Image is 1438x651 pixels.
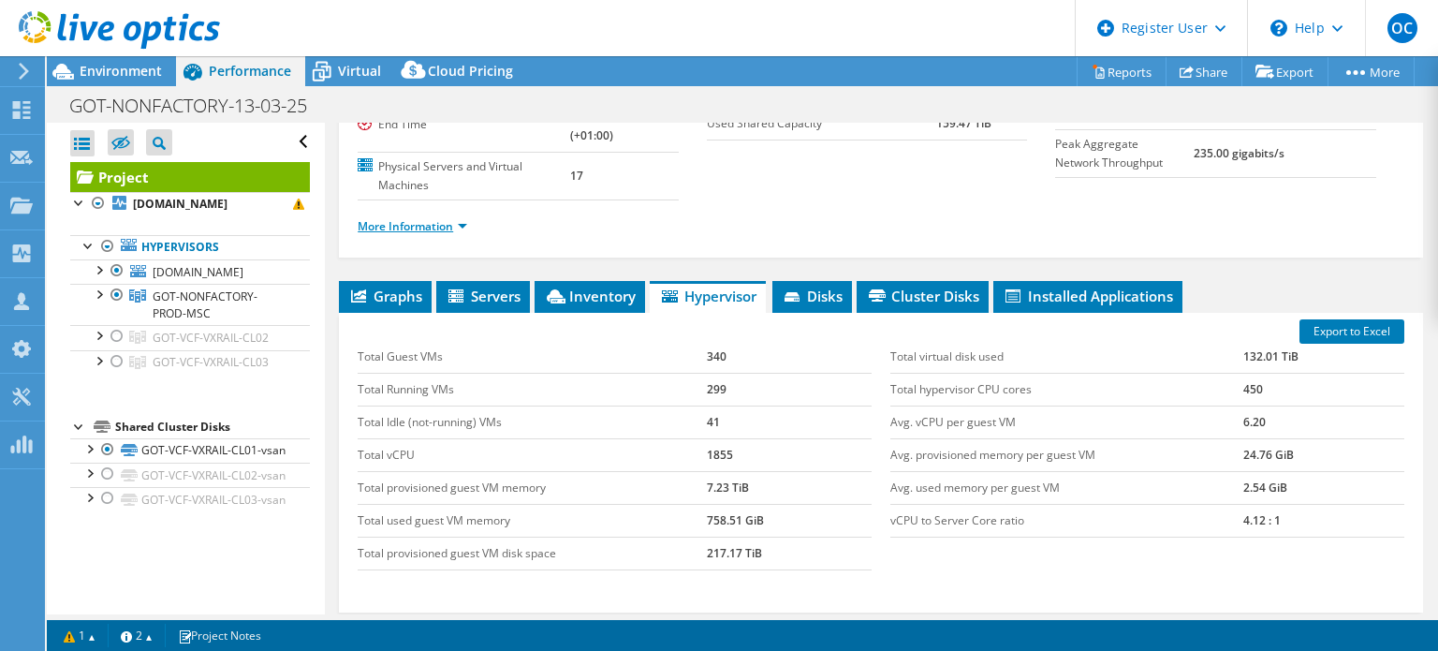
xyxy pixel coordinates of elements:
[707,438,872,471] td: 1855
[707,341,872,374] td: 340
[358,471,707,504] td: Total provisioned guest VM memory
[707,537,872,570] td: 217.17 TiB
[890,471,1243,504] td: Avg. used memory per guest VM
[936,115,991,131] b: 159.47 TiB
[133,196,227,212] b: [DOMAIN_NAME]
[890,504,1243,537] td: vCPU to Server Core ratio
[707,406,872,438] td: 41
[1077,57,1167,86] a: Reports
[707,504,872,537] td: 758.51 GiB
[890,438,1243,471] td: Avg. provisioned memory per guest VM
[70,438,310,463] a: GOT-VCF-VXRAIL-CL01-vsan
[358,438,707,471] td: Total vCPU
[358,504,707,537] td: Total used guest VM memory
[1055,135,1194,172] label: Peak Aggregate Network Throughput
[358,218,467,234] a: More Information
[165,624,274,647] a: Project Notes
[1003,287,1173,305] span: Installed Applications
[1166,57,1242,86] a: Share
[890,406,1243,438] td: Avg. vCPU per guest VM
[209,62,291,80] span: Performance
[1243,406,1404,438] td: 6.20
[428,62,513,80] span: Cloud Pricing
[108,624,166,647] a: 2
[358,406,707,438] td: Total Idle (not-running) VMs
[70,284,310,325] a: GOT-NONFACTORY-PROD-MSC
[1243,471,1404,504] td: 2.54 GiB
[866,287,979,305] span: Cluster Disks
[1328,57,1415,86] a: More
[70,192,310,216] a: [DOMAIN_NAME]
[707,114,936,133] label: Used Shared Capacity
[1243,373,1404,406] td: 450
[70,259,310,284] a: [DOMAIN_NAME]
[70,463,310,487] a: GOT-VCF-VXRAIL-CL02-vsan
[338,62,381,80] span: Virtual
[358,115,569,134] label: End Time
[61,96,336,116] h1: GOT-NONFACTORY-13-03-25
[70,325,310,349] a: GOT-VCF-VXRAIL-CL02
[1243,438,1404,471] td: 24.76 GiB
[1387,13,1417,43] span: OC
[570,168,583,184] b: 17
[1243,504,1404,537] td: 4.12 : 1
[70,487,310,511] a: GOT-VCF-VXRAIL-CL03-vsan
[707,471,872,504] td: 7.23 TiB
[153,354,269,370] span: GOT-VCF-VXRAIL-CL03
[1241,57,1328,86] a: Export
[890,341,1243,374] td: Total virtual disk used
[570,105,638,143] b: [DATE] 09:11 (+01:00)
[348,287,422,305] span: Graphs
[358,157,569,195] label: Physical Servers and Virtual Machines
[358,341,707,374] td: Total Guest VMs
[70,350,310,375] a: GOT-VCF-VXRAIL-CL03
[707,373,872,406] td: 299
[153,330,269,346] span: GOT-VCF-VXRAIL-CL02
[544,287,636,305] span: Inventory
[80,62,162,80] span: Environment
[659,287,756,305] span: Hypervisor
[890,373,1243,406] td: Total hypervisor CPU cores
[1194,145,1284,161] b: 235.00 gigabits/s
[115,416,310,438] div: Shared Cluster Disks
[358,373,707,406] td: Total Running VMs
[70,162,310,192] a: Project
[1299,319,1404,344] a: Export to Excel
[51,624,109,647] a: 1
[446,287,521,305] span: Servers
[153,264,243,280] span: [DOMAIN_NAME]
[1270,20,1287,37] svg: \n
[782,287,843,305] span: Disks
[70,235,310,259] a: Hypervisors
[358,537,707,570] td: Total provisioned guest VM disk space
[1243,341,1404,374] td: 132.01 TiB
[153,289,257,321] span: GOT-NONFACTORY-PROD-MSC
